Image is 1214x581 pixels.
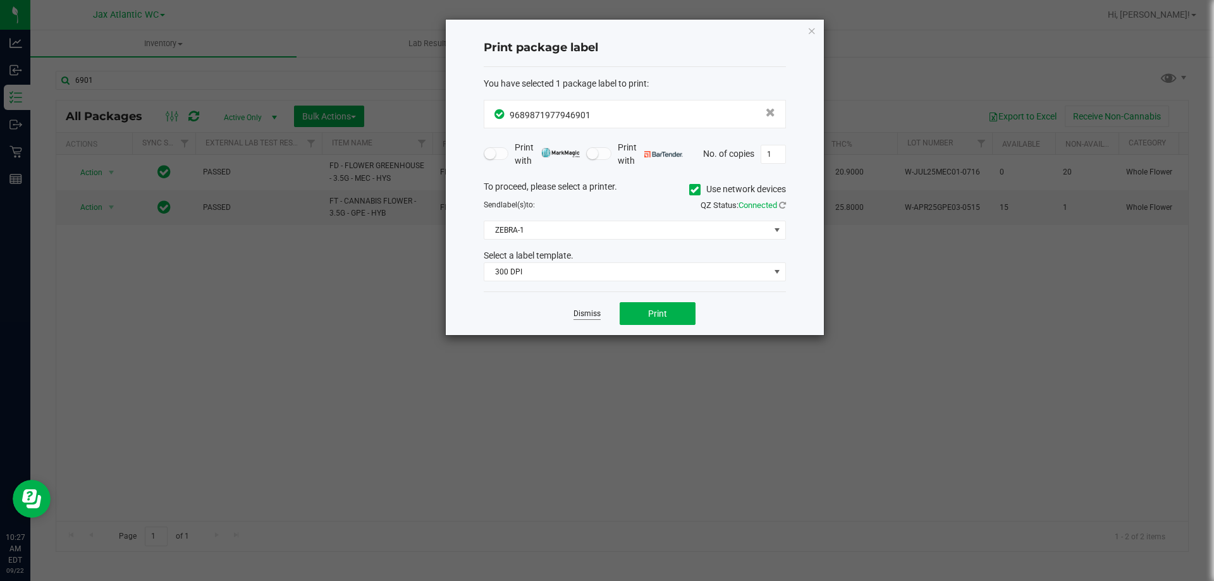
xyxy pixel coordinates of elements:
[515,141,580,168] span: Print with
[484,40,786,56] h4: Print package label
[573,309,601,319] a: Dismiss
[484,263,769,281] span: 300 DPI
[474,249,795,262] div: Select a label template.
[510,110,591,120] span: 9689871977946901
[474,180,795,199] div: To proceed, please select a printer.
[648,309,667,319] span: Print
[739,200,777,210] span: Connected
[484,78,647,89] span: You have selected 1 package label to print
[484,200,535,209] span: Send to:
[689,183,786,196] label: Use network devices
[618,141,683,168] span: Print with
[644,151,683,157] img: bartender.png
[701,200,786,210] span: QZ Status:
[703,148,754,158] span: No. of copies
[541,148,580,157] img: mark_magic_cybra.png
[620,302,696,325] button: Print
[484,221,769,239] span: ZEBRA-1
[494,107,506,121] span: In Sync
[13,480,51,518] iframe: Resource center
[501,200,526,209] span: label(s)
[484,77,786,90] div: :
